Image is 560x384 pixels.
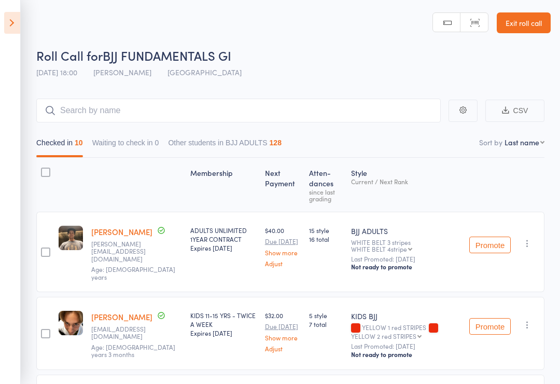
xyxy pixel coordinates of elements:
[103,47,231,64] span: BJJ FUNDAMENTALS GI
[59,226,83,250] img: image1729159466.png
[93,67,151,77] span: [PERSON_NAME]
[36,99,441,122] input: Search by name
[190,328,257,337] div: Expires [DATE]
[59,311,83,335] img: image1753858963.png
[36,47,103,64] span: Roll Call for
[75,139,83,147] div: 10
[91,342,175,359] span: Age: [DEMOGRAPHIC_DATA] years 3 months
[351,255,461,263] small: Last Promoted: [DATE]
[469,237,511,253] button: Promote
[186,162,261,207] div: Membership
[36,67,77,77] span: [DATE] 18:00
[265,260,301,267] a: Adjust
[351,245,407,252] div: WHITE BELT 4stripe
[91,240,159,263] small: gabrielbertoni@hotmail.com
[92,133,159,157] button: Waiting to check in0
[479,137,502,147] label: Sort by
[265,334,301,341] a: Show more
[190,243,257,252] div: Expires [DATE]
[469,318,511,335] button: Promote
[91,265,175,281] span: Age: [DEMOGRAPHIC_DATA] years
[261,162,305,207] div: Next Payment
[309,188,342,202] div: since last grading
[351,178,461,185] div: Current / Next Rank
[485,100,544,122] button: CSV
[190,226,257,252] div: ADULTS UNLIMITED 1YEAR CONTRACT
[91,325,159,340] small: rqcesar24@hotmail.com
[265,226,301,267] div: $40.00
[270,139,282,147] div: 128
[351,333,416,339] div: YELLOW 2 red STRIPES
[505,137,539,147] div: Last name
[155,139,159,147] div: 0
[351,239,461,252] div: WHITE BELT 3 stripes
[265,238,301,245] small: Due [DATE]
[309,226,342,235] span: 15 style
[351,342,461,350] small: Last Promoted: [DATE]
[351,350,461,359] div: Not ready to promote
[497,12,551,33] a: Exit roll call
[351,226,461,236] div: BJJ ADULTS
[91,311,152,322] a: [PERSON_NAME]
[265,323,301,330] small: Due [DATE]
[347,162,465,207] div: Style
[305,162,346,207] div: Atten­dances
[351,311,461,321] div: KIDS BJJ
[309,320,342,328] span: 7 total
[309,311,342,320] span: 5 style
[91,226,152,237] a: [PERSON_NAME]
[265,311,301,352] div: $32.00
[351,263,461,271] div: Not ready to promote
[190,311,257,337] div: KIDS 11-15 YRS - TWICE A WEEK
[167,67,242,77] span: [GEOGRAPHIC_DATA]
[168,133,282,157] button: Other students in BJJ ADULTS128
[265,345,301,352] a: Adjust
[351,324,461,339] div: YELLOW 1 red STRIPES
[265,249,301,256] a: Show more
[309,235,342,243] span: 16 total
[36,133,83,157] button: Checked in10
